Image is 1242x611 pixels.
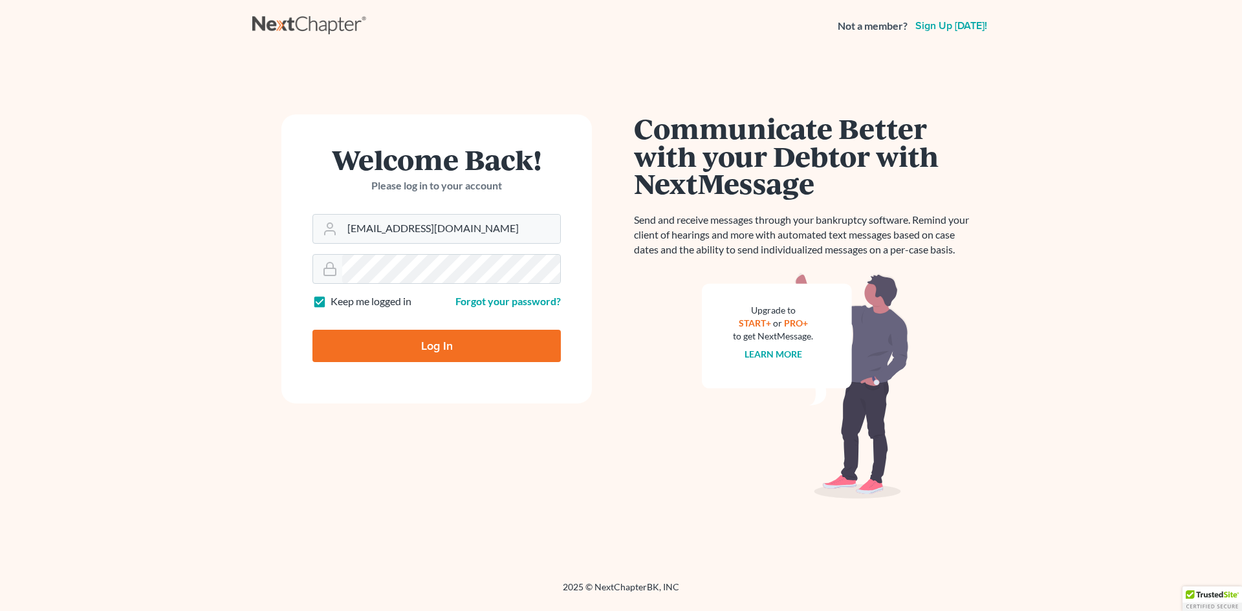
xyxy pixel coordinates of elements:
div: TrustedSite Certified [1182,586,1242,611]
strong: Not a member? [838,19,908,34]
input: Email Address [342,215,560,243]
a: PRO+ [784,317,808,328]
a: Learn more [745,348,802,359]
h1: Welcome Back! [312,145,561,173]
label: Keep me logged in [331,294,411,309]
img: nextmessage_bg-59042aed3d76b12b5cd301f8e5b87938c9018125f34e5fa2b7a6b67550977c72.svg [702,273,909,499]
a: Forgot your password? [455,295,561,307]
p: Send and receive messages through your bankruptcy software. Remind your client of hearings and mo... [634,213,977,257]
p: Please log in to your account [312,178,561,193]
a: Sign up [DATE]! [913,21,990,31]
div: Upgrade to [733,304,813,317]
div: 2025 © NextChapterBK, INC [252,581,990,604]
div: to get NextMessage. [733,330,813,343]
a: START+ [739,317,771,328]
h1: Communicate Better with your Debtor with NextMessage [634,114,977,197]
span: or [773,317,782,328]
input: Log In [312,330,561,362]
